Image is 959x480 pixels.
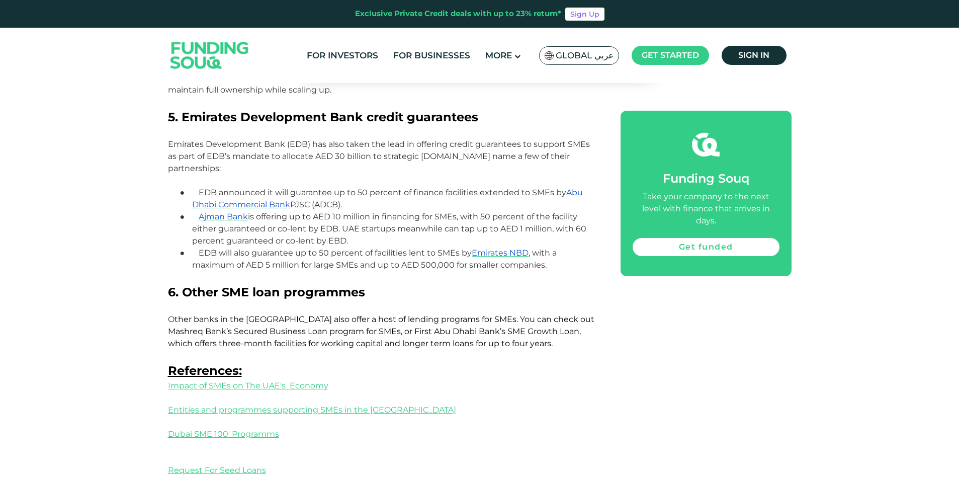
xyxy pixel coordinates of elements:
[565,8,604,21] a: Sign Up
[168,429,279,439] a: Dubai SME 100' Programms
[556,50,614,61] span: Global عربي
[168,314,594,348] span: ther banks in the [GEOGRAPHIC_DATA] also offer a host of lending programs for SMEs. You can check...
[168,405,456,415] a: Entities and programmes supporting SMEs in the [GEOGRAPHIC_DATA]
[199,212,248,221] a: Ajman Bank
[304,47,381,64] a: For Investors
[391,47,473,64] a: For Businesses
[192,188,583,209] span: EDB announced it will guarantee up to 50 percent of finance facilities extended to SMEs by PJSC (...
[168,139,590,173] span: Emirates Development Bank (EDB) has also taken the lead in offering credit guarantees to support ...
[722,46,787,65] a: Sign in
[485,50,512,60] span: More
[160,30,259,81] img: Logo
[168,314,594,348] span: O
[180,212,199,221] span: ●
[192,248,557,270] span: EDB will also guarantee up to 50 percent of facilities lent to SMEs by , with a maximum of AED 5 ...
[168,465,266,475] a: Request For Seed Loans
[692,131,720,158] img: fsicon
[633,191,779,227] div: Take your company to the next level with finance that arrives in days.
[168,110,478,124] span: 5. Emirates Development Bank credit guarantees
[168,285,365,299] span: 6. Other SME loan programmes
[180,248,199,258] span: ●
[192,212,586,246] span: is offering up to AED 10 million in financing for SMEs, with 50 percent of the facility either gu...
[642,50,699,60] span: Get started
[633,238,779,256] a: Get funded
[545,51,554,60] img: SA Flag
[180,188,199,197] span: ●
[738,50,769,60] span: Sign in
[168,363,242,378] span: References:
[168,381,328,390] a: Impact of SMEs on The UAE's Economy
[663,171,749,186] span: Funding Souq
[355,8,561,20] div: Exclusive Private Credit deals with up to 23% return*
[472,248,529,258] a: Emirates NBD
